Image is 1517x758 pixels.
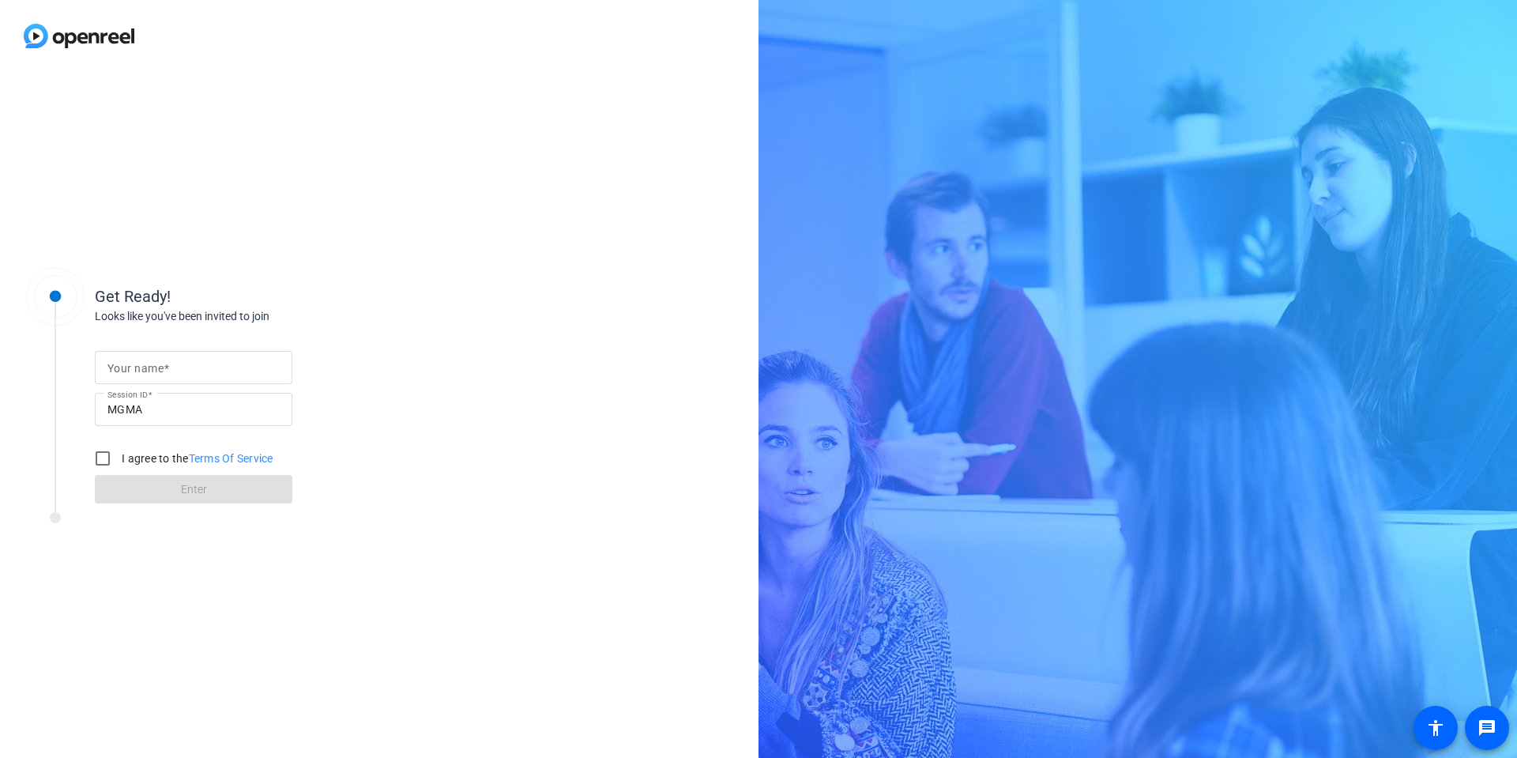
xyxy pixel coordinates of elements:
[1477,718,1496,737] mat-icon: message
[107,362,164,375] mat-label: Your name
[189,452,273,465] a: Terms Of Service
[119,451,273,466] label: I agree to the
[1426,718,1445,737] mat-icon: accessibility
[107,390,148,399] mat-label: Session ID
[95,285,411,308] div: Get Ready!
[95,308,411,325] div: Looks like you've been invited to join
